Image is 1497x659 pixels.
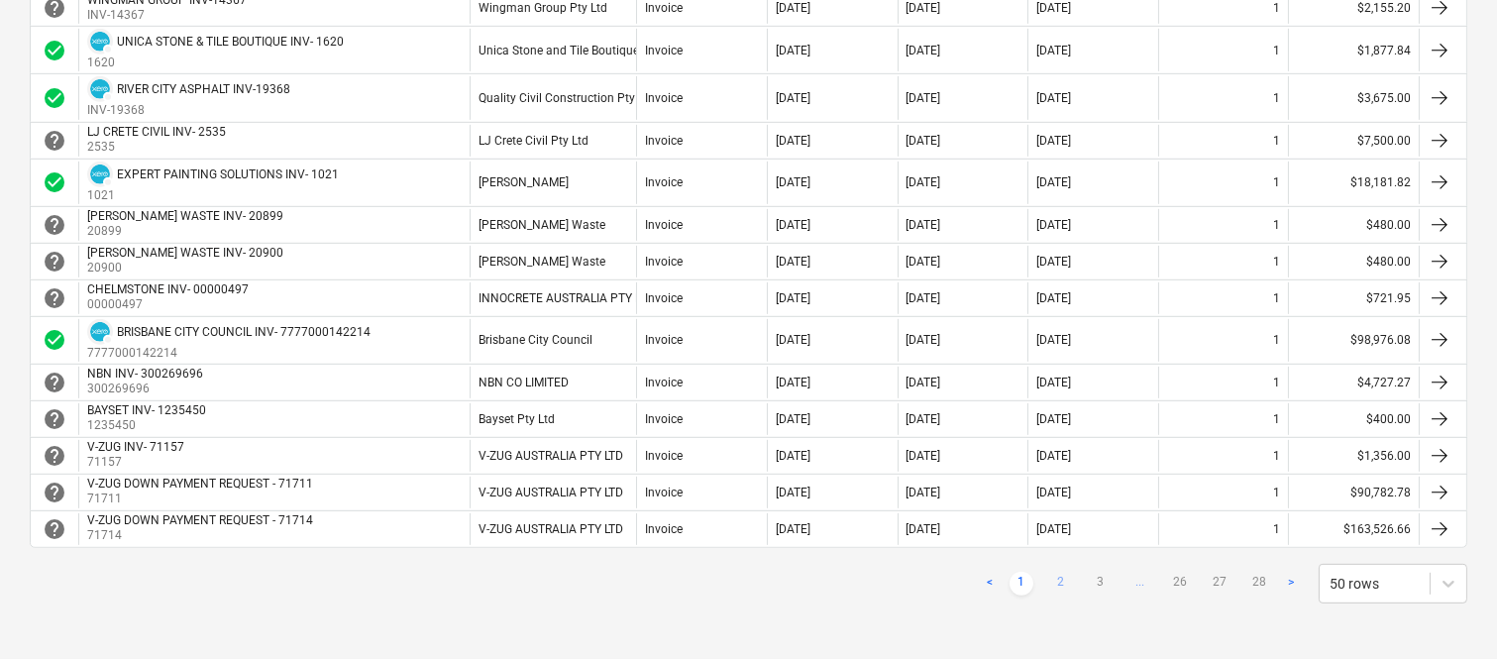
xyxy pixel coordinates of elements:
[90,32,110,52] img: xero.svg
[776,218,810,232] div: [DATE]
[907,333,941,347] div: [DATE]
[645,522,683,536] div: Invoice
[479,218,605,232] div: [PERSON_NAME] Waste
[43,250,66,274] div: Invoice is waiting for an approval
[1036,218,1071,232] div: [DATE]
[43,86,66,110] span: check_circle
[43,328,66,352] div: Invoice was approved
[87,319,113,345] div: Invoice has been synced with Xero and its status is currently DRAFT
[87,223,287,240] p: 20899
[1288,125,1419,157] div: $7,500.00
[645,449,683,463] div: Invoice
[776,412,810,426] div: [DATE]
[1288,319,1419,362] div: $98,976.08
[479,522,623,536] div: V-ZUG AUSTRALIA PTY LTD
[87,187,339,204] p: 1021
[776,291,810,305] div: [DATE]
[1036,255,1071,269] div: [DATE]
[907,134,941,148] div: [DATE]
[1288,403,1419,435] div: $400.00
[43,86,66,110] div: Invoice was approved
[43,213,66,237] span: help
[776,522,810,536] div: [DATE]
[87,209,283,223] div: [PERSON_NAME] WASTE INV- 20899
[87,345,371,362] p: 7777000142214
[907,522,941,536] div: [DATE]
[1036,412,1071,426] div: [DATE]
[645,175,683,189] div: Invoice
[1273,412,1280,426] div: 1
[87,381,207,397] p: 300269696
[479,412,555,426] div: Bayset Pty Ltd
[1398,564,1497,659] div: Chat Widget
[87,527,317,544] p: 71714
[1273,291,1280,305] div: 1
[1036,1,1071,15] div: [DATE]
[1288,282,1419,314] div: $721.95
[1036,91,1071,105] div: [DATE]
[1208,572,1231,596] a: Page 27
[1288,209,1419,241] div: $480.00
[907,175,941,189] div: [DATE]
[479,291,773,305] div: INNOCRETE AUSTRALIA PTY LTD/[GEOGRAPHIC_DATA]
[776,91,810,105] div: [DATE]
[43,481,66,504] div: Invoice is waiting for an approval
[90,322,110,342] img: xero.svg
[645,91,683,105] div: Invoice
[1089,572,1113,596] a: Page 3
[1273,175,1280,189] div: 1
[43,481,66,504] span: help
[87,296,253,313] p: 00000497
[1273,91,1280,105] div: 1
[87,102,290,119] p: INV-19368
[1273,486,1280,499] div: 1
[87,282,249,296] div: CHELMSTONE INV- 00000497
[43,213,66,237] div: Invoice is waiting for an approval
[1279,572,1303,596] a: Next page
[43,444,66,468] div: Invoice is waiting for an approval
[479,449,623,463] div: V-ZUG AUSTRALIA PTY LTD
[907,376,941,389] div: [DATE]
[1036,333,1071,347] div: [DATE]
[1128,572,1152,596] span: ...
[43,328,66,352] span: check_circle
[87,477,313,491] div: V-ZUG DOWN PAYMENT REQUEST - 71711
[978,572,1002,596] a: Previous page
[87,139,230,156] p: 2535
[1036,291,1071,305] div: [DATE]
[1036,449,1071,463] div: [DATE]
[43,286,66,310] span: help
[1247,572,1271,596] a: Page 28
[117,167,339,181] div: EXPERT PAINTING SOLUTIONS INV- 1021
[1168,572,1192,596] a: Page 26
[776,255,810,269] div: [DATE]
[1010,572,1033,596] a: Page 1 is your current page
[776,175,810,189] div: [DATE]
[645,412,683,426] div: Invoice
[907,486,941,499] div: [DATE]
[479,134,588,148] div: LJ Crete Civil Pty Ltd
[645,1,683,15] div: Invoice
[87,55,344,71] p: 1620
[776,333,810,347] div: [DATE]
[87,162,113,187] div: Invoice has been synced with Xero and its status is currently DRAFT
[90,79,110,99] img: xero.svg
[43,39,66,62] div: Invoice was approved
[43,129,66,153] div: Invoice is waiting for an approval
[1273,333,1280,347] div: 1
[645,333,683,347] div: Invoice
[479,44,680,57] div: Unica Stone and Tile Boutique Pty Ltd
[1273,376,1280,389] div: 1
[87,403,206,417] div: BAYSET INV- 1235450
[1036,486,1071,499] div: [DATE]
[776,44,810,57] div: [DATE]
[43,170,66,194] span: check_circle
[43,39,66,62] span: check_circle
[43,517,66,541] div: Invoice is waiting for an approval
[645,218,683,232] div: Invoice
[1288,513,1419,545] div: $163,526.66
[43,371,66,394] div: Invoice is waiting for an approval
[645,291,683,305] div: Invoice
[907,218,941,232] div: [DATE]
[479,175,569,189] div: [PERSON_NAME]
